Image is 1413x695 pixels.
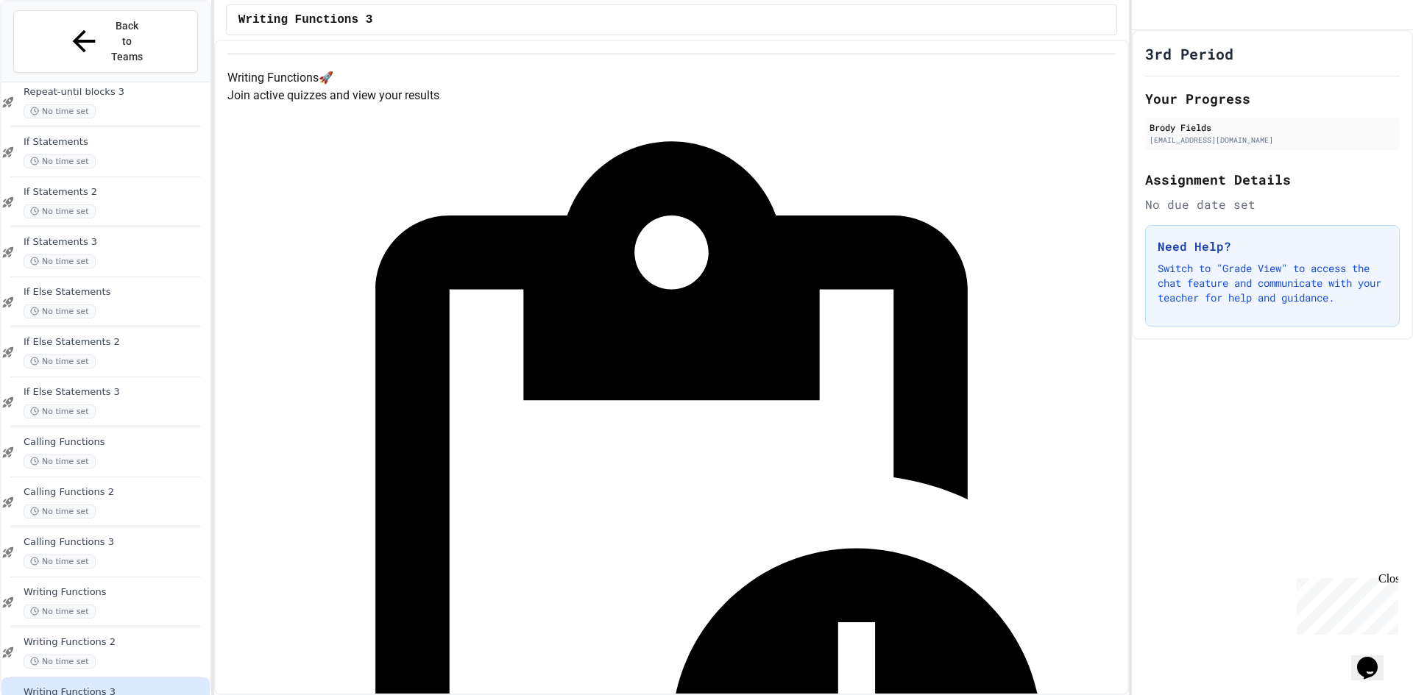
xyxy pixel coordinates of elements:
span: No time set [24,455,96,468]
span: No time set [24,655,96,669]
p: Switch to "Grade View" to access the chat feature and communicate with your teacher for help and ... [1158,261,1387,305]
h2: Your Progress [1145,88,1400,109]
h2: Assignment Details [1145,169,1400,190]
iframe: chat widget [1351,636,1398,680]
div: No due date set [1145,196,1400,213]
span: If Statements 2 [24,186,207,199]
h4: Writing Functions 🚀 [227,69,1116,87]
span: No time set [24,555,96,569]
span: No time set [24,204,96,218]
div: Chat with us now!Close [6,6,102,93]
iframe: chat widget [1291,572,1398,635]
span: If Statements 3 [24,236,207,249]
h1: 3rd Period [1145,43,1233,64]
span: Writing Functions [24,586,207,599]
span: No time set [24,354,96,368]
p: Join active quizzes and view your results [227,87,1116,104]
span: No time set [24,104,96,118]
span: Back to Teams [110,18,144,65]
span: If Else Statements 3 [24,386,207,399]
span: Repeat-until blocks 3 [24,86,207,99]
button: Back to Teams [13,10,198,73]
h3: Need Help? [1158,238,1387,255]
span: Writing Functions 2 [24,636,207,649]
span: No time set [24,304,96,318]
span: If Statements [24,136,207,149]
div: [EMAIL_ADDRESS][DOMAIN_NAME] [1150,135,1395,146]
span: No time set [24,404,96,418]
span: If Else Statements 2 [24,336,207,349]
span: If Else Statements [24,286,207,299]
span: No time set [24,154,96,168]
span: Calling Functions [24,436,207,449]
span: Calling Functions 2 [24,486,207,499]
span: No time set [24,254,96,268]
span: No time set [24,505,96,518]
span: Calling Functions 3 [24,536,207,549]
span: Writing Functions 3 [238,11,372,29]
span: No time set [24,605,96,619]
div: Brody Fields [1150,121,1395,134]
